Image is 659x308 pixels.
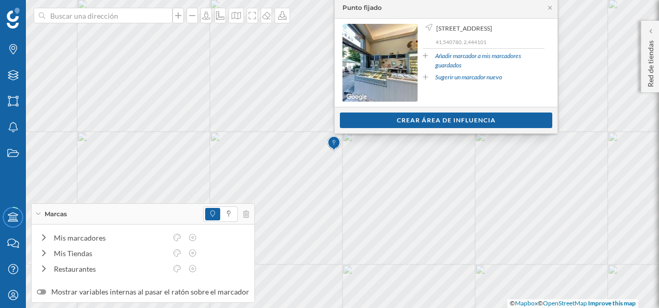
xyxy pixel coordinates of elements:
div: Mis Tiendas [54,248,167,259]
img: streetview [342,24,418,102]
label: Mostrar variables internas al pasar el ratón sobre el marcador [37,287,249,297]
a: OpenStreetMap [543,299,587,307]
a: Sugerir un marcador nuevo [435,73,502,82]
p: 41,540780, 2,444101 [436,38,545,46]
a: Añadir marcador a mis marcadores guardados [435,51,545,70]
div: © © [507,299,638,308]
img: Marker [327,133,340,154]
div: Punto fijado [342,3,382,12]
span: Soporte [21,7,58,17]
span: Marcas [45,209,67,219]
div: Restaurantes [54,263,167,274]
img: Geoblink Logo [7,8,20,29]
span: [STREET_ADDRESS] [436,24,492,33]
p: Red de tiendas [646,36,656,87]
div: Mis marcadores [54,232,167,243]
a: Mapbox [515,299,538,307]
a: Improve this map [588,299,636,307]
